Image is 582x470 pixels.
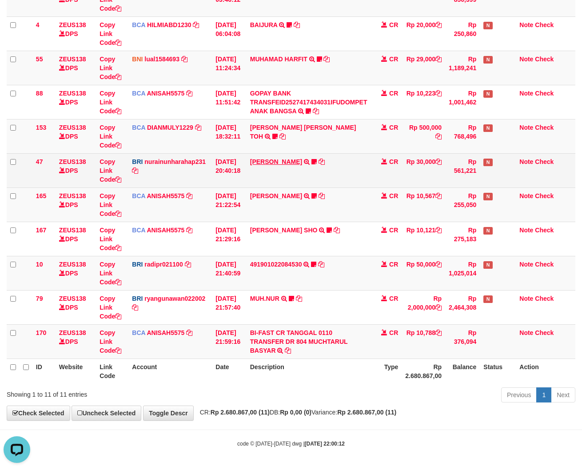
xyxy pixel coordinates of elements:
a: [PERSON_NAME] [250,192,302,199]
a: ZEUS138 [59,261,86,268]
a: radipr021100 [144,261,183,268]
a: Check [535,192,554,199]
a: Copy ANISAH5575 to clipboard [186,90,192,97]
a: Copy BI-FAST CR TANGGAL 0110 TRANSFER DR 804 MUCHTARUL BASYAR to clipboard [285,347,291,354]
span: 10 [36,261,43,268]
a: Copy 491901022084530 to clipboard [318,261,324,268]
a: Copy GOPAY BANK TRANSFEID2527417434031IFUDOMPET ANAK BANGSA to clipboard [313,108,319,115]
span: BCA [132,124,145,131]
a: Note [519,158,533,165]
th: Account [128,358,212,384]
td: Rp 2,000,000 [402,290,445,324]
td: Rp 250,860 [445,16,480,51]
td: Rp 10,223 [402,85,445,119]
td: [DATE] 18:32:11 [212,119,246,153]
a: Check [535,295,554,302]
span: BCA [132,192,145,199]
span: CR [389,124,398,131]
td: [DATE] 11:24:34 [212,51,246,85]
td: Rp 561,221 [445,153,480,187]
a: Copy Link Code [100,261,121,286]
span: Has Note [483,227,492,235]
td: Rp 10,788 [402,324,445,358]
td: [DATE] 21:29:16 [212,222,246,256]
a: Note [519,124,533,131]
td: DPS [56,85,96,119]
span: 55 [36,56,43,63]
a: Copy Rp 30,000 to clipboard [435,158,442,165]
span: CR [389,261,398,268]
span: CR: DB: Variance: [195,409,397,416]
span: CR [389,90,398,97]
span: 47 [36,158,43,165]
span: Has Note [483,261,492,269]
span: 4 [36,21,40,28]
button: Open LiveChat chat widget [4,4,30,30]
th: Description [247,358,371,384]
strong: [DATE] 22:00:12 [305,441,345,447]
strong: Rp 0,00 (0) [280,409,311,416]
a: Check [535,158,554,165]
a: Copy Rp 50,000 to clipboard [435,261,442,268]
a: Copy Link Code [100,21,121,46]
a: ZEUS138 [59,295,86,302]
td: Rp 29,000 [402,51,445,85]
span: CR [389,21,398,28]
a: Copy Rp 10,223 to clipboard [435,90,442,97]
a: [PERSON_NAME] [250,158,302,165]
td: DPS [56,16,96,51]
a: Copy TIFFANY MEIK to clipboard [319,192,325,199]
a: nurainunharahap231 [144,158,206,165]
a: ANISAH5575 [147,90,184,97]
a: Copy MUHAMAD HARFIT to clipboard [323,56,330,63]
th: Type [371,358,402,384]
a: Copy Link Code [100,227,121,251]
td: Rp 1,025,014 [445,256,480,290]
th: Website [56,358,96,384]
td: DPS [56,119,96,153]
td: Rp 376,094 [445,324,480,358]
span: CR [389,56,398,63]
a: Check [535,90,554,97]
td: DPS [56,290,96,324]
span: CR [389,192,398,199]
a: Check Selected [7,406,70,421]
a: [PERSON_NAME] [PERSON_NAME] TOH [250,124,356,140]
td: Rp 10,121 [402,222,445,256]
a: Copy Rp 500,000 to clipboard [435,133,442,140]
a: ZEUS138 [59,329,86,336]
td: DPS [56,51,96,85]
a: ANISAH5575 [147,329,184,336]
span: BCA [132,329,145,336]
td: Rp 10,567 [402,187,445,222]
span: BNI [132,56,143,63]
span: CR [389,295,398,302]
a: ZEUS138 [59,90,86,97]
a: Copy radipr021100 to clipboard [185,261,191,268]
a: [PERSON_NAME] SHO [250,227,318,234]
a: Copy Rp 29,000 to clipboard [435,56,442,63]
span: Has Note [483,124,492,132]
a: MUH.NUR [250,295,279,302]
td: Rp 255,050 [445,187,480,222]
a: Copy nurainunharahap231 to clipboard [132,167,138,174]
td: [DATE] 20:40:18 [212,153,246,187]
a: Next [551,387,575,402]
span: Has Note [483,22,492,29]
a: Copy HILMIABD1230 to clipboard [193,21,199,28]
span: 88 [36,90,43,97]
td: Rp 20,000 [402,16,445,51]
span: 79 [36,295,43,302]
a: Copy RISAL WAHYUDI to clipboard [319,158,325,165]
span: BRI [132,295,143,302]
a: Copy Rp 10,788 to clipboard [435,329,442,336]
a: ANISAH5575 [147,227,184,234]
a: Copy Link Code [100,295,121,320]
td: [DATE] 06:04:08 [212,16,246,51]
a: Note [519,227,533,234]
td: DPS [56,256,96,290]
a: Copy BAIJURA to clipboard [294,21,300,28]
a: GOPAY BANK TRANSFEID2527417434031IFUDOMPET ANAK BANGSA [250,90,367,115]
th: Date [212,358,246,384]
td: DPS [56,187,96,222]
